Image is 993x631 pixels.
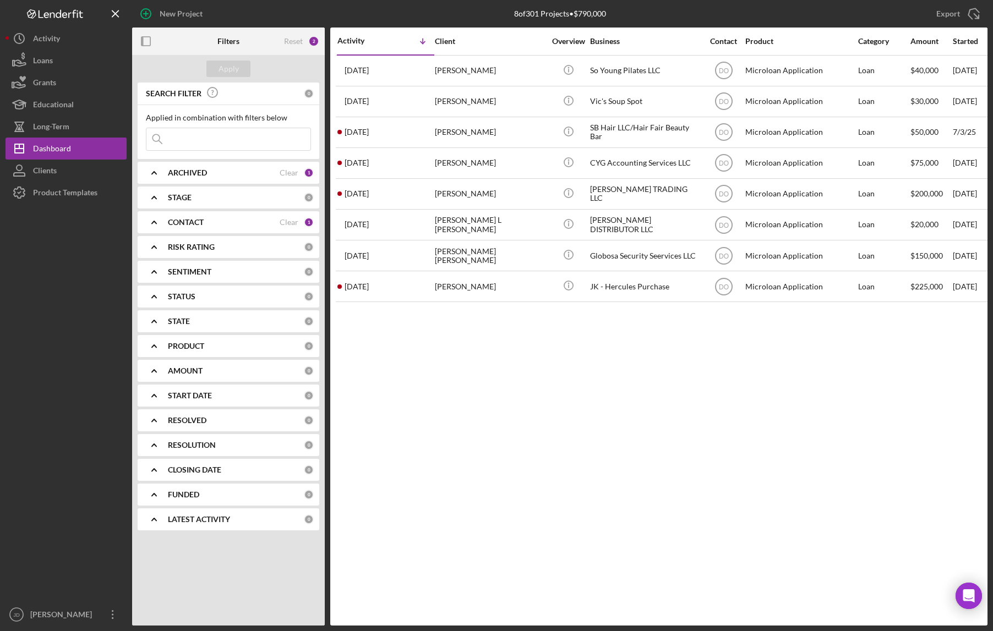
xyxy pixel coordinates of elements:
[435,37,545,46] div: Client
[745,87,855,116] div: Microloan Application
[910,37,952,46] div: Amount
[590,272,700,301] div: JK - Hercules Purchase
[168,441,216,449] b: RESOLUTION
[6,138,127,160] a: Dashboard
[435,241,545,270] div: [PERSON_NAME] [PERSON_NAME]
[337,36,386,45] div: Activity
[33,72,56,96] div: Grants
[304,292,314,301] div: 0
[168,465,221,474] b: CLOSING DATE
[33,138,71,162] div: Dashboard
[435,210,545,239] div: [PERSON_NAME] L [PERSON_NAME]
[304,514,314,524] div: 0
[745,241,855,270] div: Microloan Application
[858,37,909,46] div: Category
[719,252,729,260] text: DO
[6,182,127,204] button: Product Templates
[910,56,952,85] div: $40,000
[168,490,199,499] b: FUNDED
[13,612,20,618] text: JD
[745,37,855,46] div: Product
[719,67,729,75] text: DO
[284,37,303,46] div: Reset
[719,98,729,106] text: DO
[304,366,314,376] div: 0
[6,72,127,94] button: Grants
[910,179,952,208] div: $200,000
[858,241,909,270] div: Loan
[304,267,314,277] div: 0
[956,583,982,609] div: Open Intercom Messenger
[304,193,314,202] div: 0
[304,465,314,475] div: 0
[6,160,127,182] button: Clients
[345,251,369,260] time: 2025-06-20 09:24
[345,282,369,291] time: 2025-06-19 14:26
[858,210,909,239] div: Loan
[345,128,369,136] time: 2025-07-16 18:27
[217,37,239,46] b: Filters
[6,50,127,72] button: Loans
[858,149,909,178] div: Loan
[168,218,204,227] b: CONTACT
[435,56,545,85] div: [PERSON_NAME]
[719,221,729,229] text: DO
[168,416,206,425] b: RESOLVED
[33,94,74,118] div: Educational
[345,158,369,167] time: 2025-07-07 22:57
[280,218,298,227] div: Clear
[304,242,314,252] div: 0
[858,56,909,85] div: Loan
[33,160,57,184] div: Clients
[168,243,215,251] b: RISK RATING
[435,272,545,301] div: [PERSON_NAME]
[745,149,855,178] div: Microloan Application
[745,179,855,208] div: Microloan Application
[304,217,314,227] div: 1
[6,116,127,138] button: Long-Term
[304,316,314,326] div: 0
[33,28,60,52] div: Activity
[910,210,952,239] div: $20,000
[745,210,855,239] div: Microloan Application
[168,168,207,177] b: ARCHIVED
[304,89,314,98] div: 0
[168,515,230,524] b: LATEST ACTIVITY
[168,267,211,276] b: SENTIMENT
[345,189,369,198] time: 2025-07-01 22:25
[910,241,952,270] div: $150,000
[168,317,190,326] b: STATE
[435,118,545,147] div: [PERSON_NAME]
[6,94,127,116] a: Educational
[206,61,250,77] button: Apply
[168,342,204,350] b: PRODUCT
[304,168,314,178] div: 1
[590,37,700,46] div: Business
[168,292,195,301] b: STATUS
[910,149,952,178] div: $75,000
[745,56,855,85] div: Microloan Application
[304,415,314,425] div: 0
[33,182,97,206] div: Product Templates
[590,87,700,116] div: Vic's Soup Spot
[590,149,700,178] div: CYG Accounting Services LLC
[719,160,729,167] text: DO
[514,9,606,18] div: 8 of 301 Projects • $790,000
[146,113,311,122] div: Applied in combination with filters below
[910,87,952,116] div: $30,000
[435,149,545,178] div: [PERSON_NAME]
[160,3,203,25] div: New Project
[308,36,319,47] div: 2
[304,391,314,400] div: 0
[435,179,545,208] div: [PERSON_NAME]
[33,116,69,140] div: Long-Term
[6,28,127,50] button: Activity
[168,193,192,202] b: STAGE
[33,50,53,74] div: Loans
[590,241,700,270] div: Globosa Security Seervices LLC
[590,210,700,239] div: [PERSON_NAME] DISTRIBUTOR LLC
